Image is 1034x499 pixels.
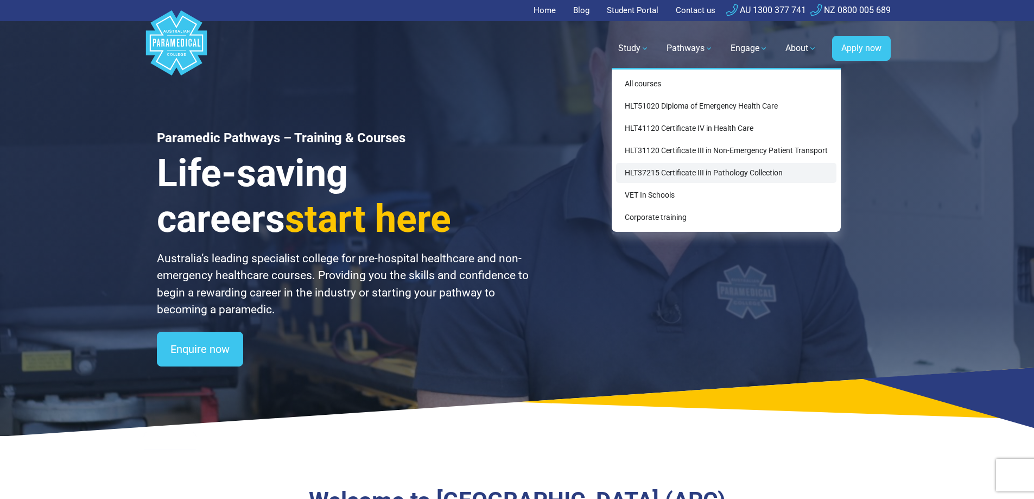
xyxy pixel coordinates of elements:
a: HLT37215 Certificate III in Pathology Collection [616,163,836,183]
a: Study [612,33,656,64]
a: HLT41120 Certificate IV in Health Care [616,118,836,138]
a: Apply now [832,36,891,61]
a: AU 1300 377 741 [726,5,806,15]
a: Engage [724,33,775,64]
span: start here [285,197,451,241]
a: All courses [616,74,836,94]
h1: Paramedic Pathways – Training & Courses [157,130,530,146]
a: About [779,33,823,64]
p: Australia’s leading specialist college for pre-hospital healthcare and non-emergency healthcare c... [157,250,530,319]
a: Australian Paramedical College [144,21,209,76]
a: NZ 0800 005 689 [810,5,891,15]
a: Enquire now [157,332,243,367]
a: VET In Schools [616,185,836,205]
a: Corporate training [616,207,836,228]
div: Study [612,68,841,232]
a: HLT51020 Diploma of Emergency Health Care [616,96,836,116]
a: HLT31120 Certificate III in Non-Emergency Patient Transport [616,141,836,161]
a: Pathways [660,33,720,64]
h3: Life-saving careers [157,150,530,242]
